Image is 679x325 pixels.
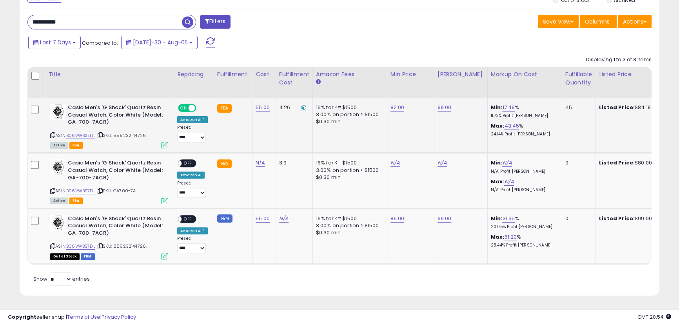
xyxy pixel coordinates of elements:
div: 4.26 [279,104,307,111]
a: 82.00 [390,104,405,111]
div: $80.00 [599,159,664,166]
b: Listed Price: [599,104,635,111]
a: 99.00 [438,215,452,223]
b: Listed Price: [599,159,635,166]
div: 16% for <= $1500 [316,159,381,166]
p: 24.14% Profit [PERSON_NAME] [491,131,556,137]
span: OFF [195,105,208,111]
p: N/A Profit [PERSON_NAME] [491,169,556,174]
a: B06VWBS7DL [66,132,95,139]
b: Max: [491,233,505,241]
div: 3.00% on portion > $1500 [316,111,381,118]
span: Last 7 Days [40,38,71,46]
div: Amazon Fees [316,70,384,79]
span: | SKU: 889232144726. [96,243,147,249]
span: FBA [69,197,83,204]
b: Min: [491,159,503,166]
img: 41w4yaS5n0L._SL40_.jpg [50,215,66,231]
button: Actions [618,15,652,28]
div: Displaying 1 to 3 of 3 items [586,56,652,64]
button: Save View [538,15,579,28]
a: 31.35 [502,215,515,223]
span: Compared to: [82,39,118,47]
div: 16% for <= $1500 [316,215,381,222]
a: N/A [438,159,447,167]
div: 3.9 [279,159,307,166]
div: ASIN: [50,215,168,259]
div: Fulfillment Cost [279,70,309,87]
img: 41w4yaS5n0L._SL40_.jpg [50,104,66,120]
div: Min Price [390,70,431,79]
a: 55.00 [256,104,270,111]
b: Casio Men's 'G Shock' Quartz Resin Casual Watch, Color:White (Model: GA-700-7ACR) [68,104,163,128]
strong: Copyright [8,313,36,321]
span: 2025-08-13 20:54 GMT [637,313,671,321]
span: All listings currently available for purchase on Amazon [50,142,68,149]
div: Markup on Cost [491,70,559,79]
div: % [491,234,556,248]
span: | SKU: GA700-7A [96,188,136,194]
a: 55.00 [256,215,270,223]
span: | SKU: 889232144726 [96,132,146,139]
a: 99.00 [438,104,452,111]
b: Max: [491,178,505,185]
small: FBA [217,159,232,168]
div: ASIN: [50,159,168,203]
span: Columns [585,18,610,26]
div: Preset: [177,236,208,254]
span: OFF [182,160,194,167]
div: Fulfillment [217,70,249,79]
a: B06VWBS7DL [66,188,95,194]
a: N/A [256,159,265,167]
a: N/A [390,159,400,167]
div: Cost [256,70,272,79]
div: Amazon AI * [177,227,208,234]
div: $84.19 [599,104,664,111]
div: % [491,122,556,137]
a: 86.00 [390,215,405,223]
div: Amazon AI [177,172,205,179]
a: N/A [504,178,514,186]
p: 11.73% Profit [PERSON_NAME] [491,113,556,119]
div: Listed Price [599,70,667,79]
a: 43.45 [504,122,519,130]
img: 41w4yaS5n0L._SL40_.jpg [50,159,66,175]
span: All listings that are currently out of stock and unavailable for purchase on Amazon [50,253,80,260]
div: 0 [565,215,590,222]
a: N/A [279,215,289,223]
div: % [491,104,556,119]
b: Max: [491,122,505,130]
b: Casio Men's 'G Shock' Quartz Resin Casual Watch, Color:White (Model: GA-700-7ACR) [68,159,163,183]
a: 17.49 [502,104,515,111]
span: OFF [182,215,194,222]
button: Columns [580,15,617,28]
div: ASIN: [50,104,168,148]
div: 0 [565,159,590,166]
th: The percentage added to the cost of goods (COGS) that forms the calculator for Min & Max prices. [487,67,562,98]
div: 3.00% on portion > $1500 [316,167,381,174]
span: ON [179,105,189,111]
p: 28.44% Profit [PERSON_NAME] [491,243,556,248]
span: FBA [69,142,83,149]
small: FBA [217,104,232,113]
a: Terms of Use [67,313,100,321]
div: $99.00 [599,215,664,222]
div: Fulfillable Quantity [565,70,592,87]
a: B06VWBS7DL [66,243,95,250]
div: $0.30 min [316,118,381,125]
div: Preset: [177,125,208,142]
div: $0.30 min [316,229,381,236]
div: [PERSON_NAME] [438,70,484,79]
b: Casio Men's 'G Shock' Quartz Resin Casual Watch, Color:White (Model: GA-700-7ACR) [68,215,163,239]
button: Last 7 Days [28,36,81,49]
b: Min: [491,104,503,111]
a: 51.20 [504,233,517,241]
b: Listed Price: [599,215,635,222]
div: Preset: [177,181,208,198]
div: 16% for <= $1500 [316,104,381,111]
button: Filters [200,15,231,29]
a: Privacy Policy [102,313,136,321]
span: Show: entries [33,275,90,283]
span: [DATE]-30 - Aug-05 [133,38,188,46]
div: Title [48,70,171,79]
